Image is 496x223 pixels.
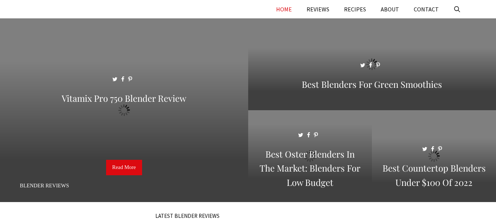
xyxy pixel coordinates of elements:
[372,193,496,201] a: Best Countertop Blenders Under $100 of 2022
[106,160,142,175] a: Read More
[37,213,338,219] h3: LATEST BLENDER REVIEWS
[248,193,372,201] a: Best Oster Blenders in the Market: Blenders for Low Budget
[20,183,69,188] a: Blender Reviews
